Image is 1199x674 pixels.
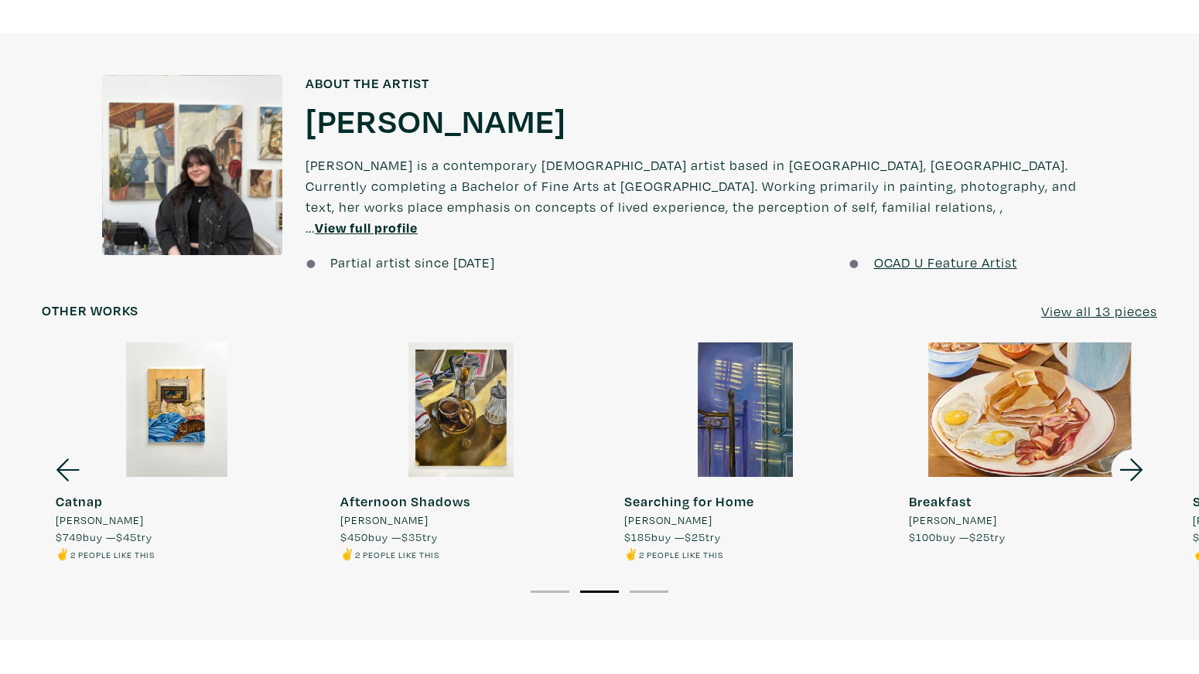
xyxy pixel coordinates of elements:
a: View full profile [315,219,418,237]
li: ✌️ [56,546,155,563]
span: Partial artist since [DATE] [330,254,495,271]
span: $185 [624,529,651,544]
button: 1 of 3 [531,591,569,593]
span: buy — try [909,529,1006,544]
span: [PERSON_NAME] [340,512,429,529]
a: Afternoon Shadows [PERSON_NAME] $450buy —$35try ✌️2 people like this [326,342,597,563]
span: $45 [116,529,137,544]
small: 2 people like this [70,549,155,560]
a: Breakfast [PERSON_NAME] $100buy —$25try [895,342,1166,546]
span: $35 [401,529,422,544]
span: buy — try [56,529,152,544]
strong: Afternoon Shadows [340,492,470,510]
a: Searching for Home [PERSON_NAME] $185buy —$25try ✌️2 people like this [610,342,881,563]
small: 2 people like this [355,549,439,560]
u: View all 13 pieces [1041,302,1157,320]
li: ✌️ [624,546,754,563]
span: buy — try [624,529,721,544]
span: [PERSON_NAME] [909,512,997,529]
a: OCAD U Feature Artist [874,254,1017,271]
a: [PERSON_NAME] [306,99,566,141]
button: 2 of 3 [580,591,619,593]
strong: Searching for Home [624,492,754,510]
span: [PERSON_NAME] [56,512,144,529]
p: [PERSON_NAME] is a contemporary [DEMOGRAPHIC_DATA] artist based in [GEOGRAPHIC_DATA], [GEOGRAPHIC... [306,141,1097,252]
span: [PERSON_NAME] [624,512,712,529]
button: 3 of 3 [630,591,668,593]
h6: Other works [42,302,138,319]
h6: About the artist [306,75,1097,92]
small: 2 people like this [639,549,723,560]
span: $450 [340,529,368,544]
a: Catnap [PERSON_NAME] $749buy —$45try ✌️2 people like this [42,342,313,563]
span: $100 [909,529,936,544]
li: ✌️ [340,546,470,563]
span: $25 [969,529,990,544]
a: View all 13 pieces [1041,301,1157,322]
span: $25 [685,529,705,544]
span: buy — try [340,529,438,544]
strong: Breakfast [909,492,972,510]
